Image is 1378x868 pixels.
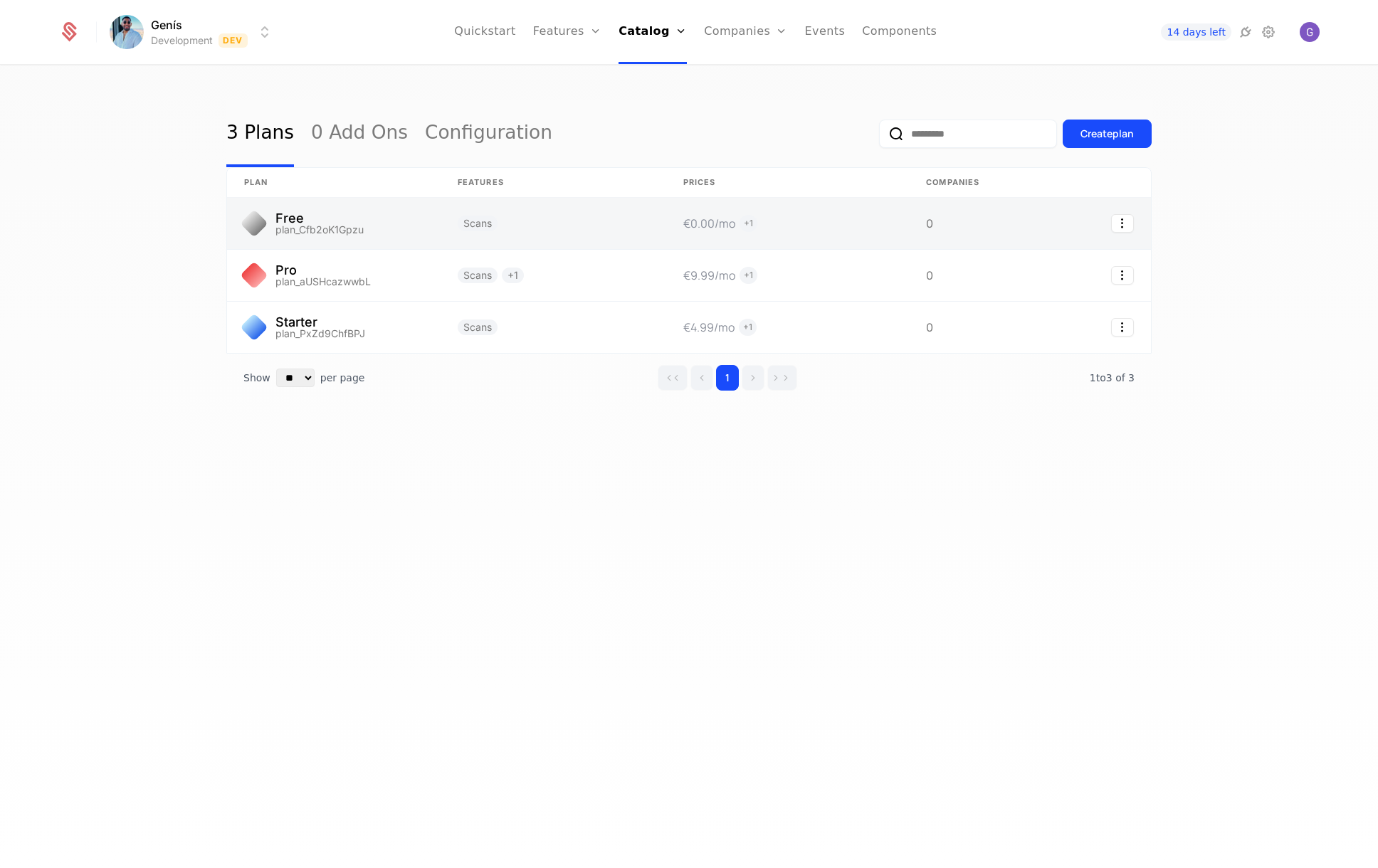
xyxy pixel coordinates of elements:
[666,168,909,198] th: Prices
[1063,120,1152,148] button: Createplan
[114,16,273,48] button: Select environment
[909,168,1023,198] th: Companies
[1237,23,1254,41] a: Integrations
[425,100,552,167] a: Configuration
[110,15,144,49] img: Genís
[1161,23,1231,41] a: 14 days left
[276,369,315,387] select: Select page size
[767,365,797,391] button: Go to last page
[151,33,213,48] div: Development
[226,100,294,167] a: 3 Plans
[1260,23,1277,41] a: Settings
[320,371,365,385] span: per page
[1080,127,1134,141] div: Create plan
[742,365,764,391] button: Go to next page
[658,365,797,391] div: Page navigation
[243,371,270,385] span: Show
[311,100,408,167] a: 0 Add Ons
[1090,372,1135,383] span: 3
[1300,22,1320,42] button: Open user button
[1300,22,1320,42] img: Genís Muner
[1111,214,1134,233] button: Select action
[1111,318,1134,337] button: Select action
[690,365,713,391] button: Go to previous page
[658,365,688,391] button: Go to first page
[1111,266,1134,285] button: Select action
[1090,372,1128,383] span: 1 to 3 of
[441,168,666,198] th: Features
[226,354,1152,402] div: Table pagination
[227,168,441,198] th: plan
[219,33,248,48] span: Dev
[151,16,182,33] span: Genís
[716,365,739,391] button: Go to page 1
